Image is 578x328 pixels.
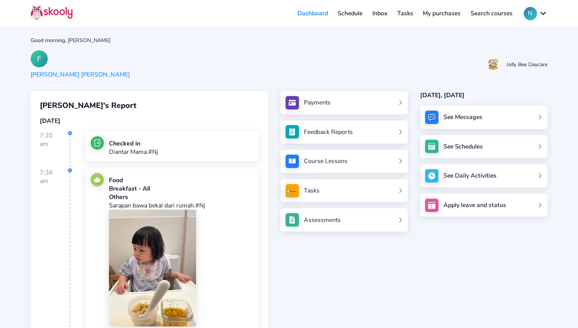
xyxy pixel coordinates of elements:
div: [DATE], [DATE] [420,91,547,100]
div: [PERSON_NAME] [PERSON_NAME] [31,70,130,79]
img: courses.jpg [286,155,299,168]
img: 202412070841063750924647068475104802108682963943202509290036538483316410411040.jpg [109,210,196,326]
a: Assessments [286,213,403,227]
div: Tasks [304,186,320,195]
div: Breakfast - All [109,184,255,193]
div: am [40,140,70,148]
div: Checked in [109,139,158,148]
div: Apply leave and status [443,201,506,209]
p: Diantar Mama.#Nj [109,148,158,156]
div: See Daily Activities [443,171,497,180]
img: checkin.jpg [91,136,104,150]
button: Nchevron down outline [524,7,547,20]
a: Apply leave and status [420,194,547,217]
a: Feedback Reports [286,125,403,139]
div: F [31,50,48,67]
div: Jolly Bee Daycare [507,61,547,68]
p: Sarapan bawa bekal dari rumah.#Nj [109,201,255,210]
div: Good morning, [PERSON_NAME] [31,37,547,44]
a: Tasks [286,184,403,197]
a: Inbox [367,7,392,20]
img: payments.jpg [286,96,299,109]
img: tasksForMpWeb.png [286,184,299,197]
a: See Schedules [420,135,547,158]
a: See Daily Activities [420,164,547,188]
div: Feedback Reports [304,128,353,136]
div: Food [109,176,255,184]
div: See Schedules [443,142,483,151]
a: My purchases [418,7,466,20]
span: [PERSON_NAME]'s Report [40,100,136,111]
a: Search courses [466,7,518,20]
img: 20201103140951286199961659839494hYz471L5eL1FsRFsP4.jpg [488,56,499,73]
img: schedule.jpg [425,140,438,153]
div: Others [109,193,255,201]
a: Payments [286,96,403,109]
img: assessments.jpg [286,213,299,227]
img: Skooly [31,5,73,20]
div: See Messages [443,113,482,121]
div: Assessments [304,216,341,224]
img: see_atten.jpg [286,125,299,139]
div: 7:20 [40,131,70,167]
a: Course Lessons [286,155,403,168]
img: messages.jpg [425,111,438,124]
div: Payments [304,98,331,107]
img: activity.jpg [425,169,438,183]
div: Course Lessons [304,157,347,165]
a: Dashboard [292,7,333,20]
img: apply_leave.jpg [425,199,438,212]
a: Tasks [392,7,418,20]
a: Schedule [333,7,368,20]
div: [DATE] [40,117,259,125]
img: food.jpg [91,173,104,186]
div: am [40,177,70,185]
